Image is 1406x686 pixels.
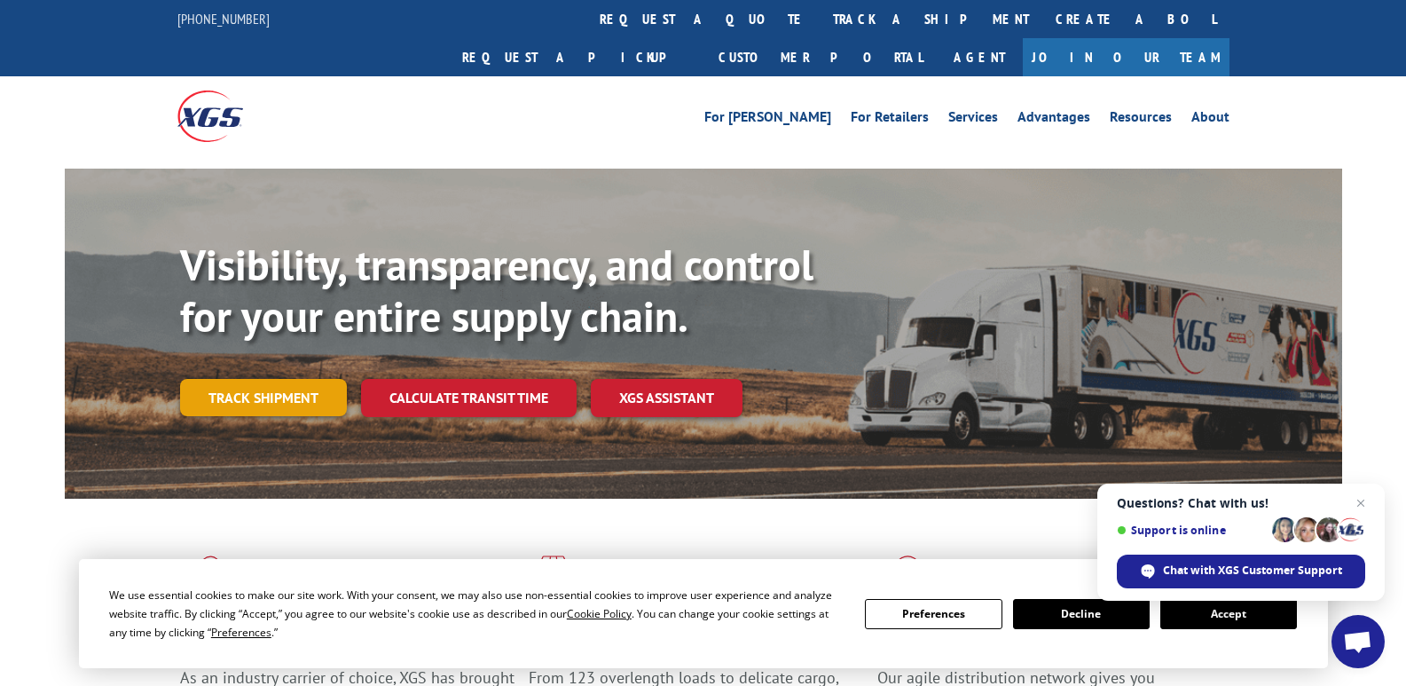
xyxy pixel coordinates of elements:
[704,110,831,130] a: For [PERSON_NAME]
[79,559,1328,668] div: Cookie Consent Prompt
[529,556,570,602] img: xgs-icon-focused-on-flooring-red
[936,38,1023,76] a: Agent
[1163,563,1342,579] span: Chat with XGS Customer Support
[1331,615,1385,668] a: Open chat
[705,38,936,76] a: Customer Portal
[1160,599,1297,629] button: Accept
[948,110,998,130] a: Services
[1117,555,1365,588] span: Chat with XGS Customer Support
[180,556,235,602] img: xgs-icon-total-supply-chain-intelligence-red
[177,10,270,28] a: [PHONE_NUMBER]
[180,379,347,416] a: Track shipment
[1023,38,1229,76] a: Join Our Team
[211,625,271,640] span: Preferences
[877,556,939,602] img: xgs-icon-flagship-distribution-model-red
[865,599,1001,629] button: Preferences
[361,379,577,417] a: Calculate transit time
[1191,110,1229,130] a: About
[1117,496,1365,510] span: Questions? Chat with us!
[180,237,813,343] b: Visibility, transparency, and control for your entire supply chain.
[1110,110,1172,130] a: Resources
[591,379,742,417] a: XGS ASSISTANT
[1017,110,1090,130] a: Advantages
[1117,524,1266,537] span: Support is online
[1013,599,1150,629] button: Decline
[449,38,705,76] a: Request a pickup
[567,606,632,621] span: Cookie Policy
[109,586,844,642] div: We use essential cookies to make our site work. With your consent, we may also use non-essential ...
[851,110,929,130] a: For Retailers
